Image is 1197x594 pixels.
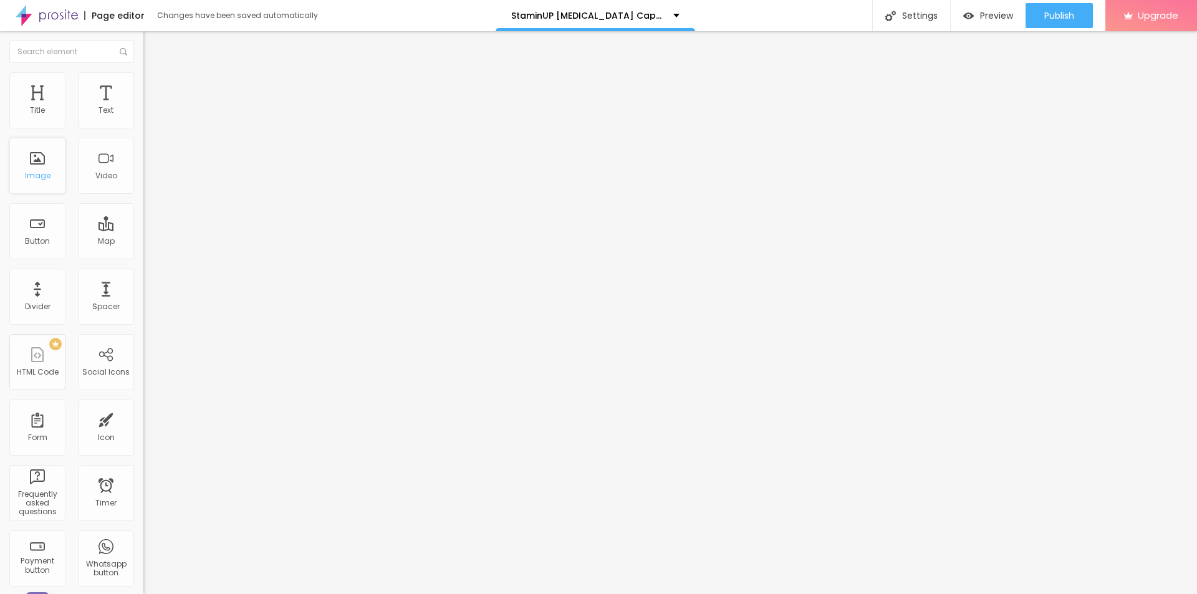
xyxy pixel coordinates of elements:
button: Publish [1026,3,1093,28]
div: Image [25,171,50,180]
div: Social Icons [82,368,130,376]
iframe: Editor [143,31,1197,594]
img: Icone [120,48,127,55]
img: view-1.svg [963,11,974,21]
div: Form [28,433,47,442]
div: Text [99,106,113,115]
div: Spacer [92,302,120,311]
div: Icon [98,433,115,442]
p: StaminUP [MEDICAL_DATA] Capsules [GEOGRAPHIC_DATA] 2025 Honest Review [511,11,664,20]
div: Button [25,237,50,246]
input: Search element [9,41,134,63]
div: Changes have been saved automatically [157,12,318,19]
span: Preview [980,11,1013,21]
span: Upgrade [1138,10,1178,21]
span: Publish [1044,11,1074,21]
div: Divider [25,302,50,311]
div: Title [30,106,45,115]
div: Map [98,237,115,246]
div: Timer [95,499,117,507]
div: Video [95,171,117,180]
div: Page editor [84,11,145,20]
div: HTML Code [17,368,59,376]
div: Payment button [12,557,62,575]
img: Icone [885,11,896,21]
button: Preview [951,3,1026,28]
div: Frequently asked questions [12,490,62,517]
div: Whatsapp button [81,560,130,578]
